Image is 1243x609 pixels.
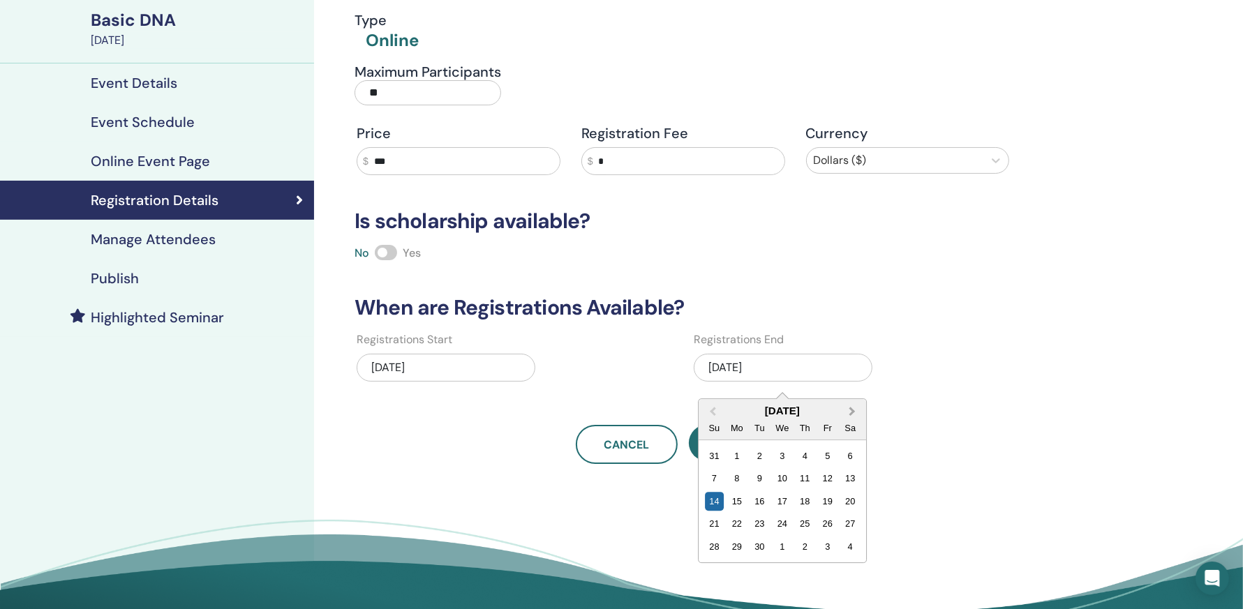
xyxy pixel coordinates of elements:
[818,446,837,465] div: Choose Friday, September 5th, 2025
[604,437,649,452] span: Cancel
[818,492,837,511] div: Choose Friday, September 19th, 2025
[581,125,785,142] h4: Registration Fee
[357,354,535,382] div: [DATE]
[842,400,865,423] button: Next Month
[796,537,814,556] div: Choose Thursday, October 2nd, 2025
[727,469,746,488] div: Choose Monday, September 8th, 2025
[91,270,139,287] h4: Publish
[694,331,784,348] label: Registrations End
[355,246,369,260] span: No
[705,469,724,488] div: Choose Sunday, September 7th, 2025
[818,419,837,437] div: Fr
[355,63,501,80] h4: Maximum Participants
[818,469,837,488] div: Choose Friday, September 12th, 2025
[698,398,867,563] div: Choose Date
[773,446,791,465] div: Choose Wednesday, September 3rd, 2025
[82,8,314,49] a: Basic DNA[DATE]
[699,405,866,416] div: [DATE]
[806,125,1010,142] h4: Currency
[727,492,746,511] div: Choose Monday, September 15th, 2025
[91,32,306,49] div: [DATE]
[346,295,1020,320] h3: When are Registrations Available?
[773,537,791,556] div: Choose Wednesday, October 1st, 2025
[841,537,860,556] div: Choose Saturday, October 4th, 2025
[796,492,814,511] div: Choose Thursday, September 18th, 2025
[588,154,593,169] span: $
[841,469,860,488] div: Choose Saturday, September 13th, 2025
[355,80,501,105] input: Maximum Participants
[818,537,837,556] div: Choose Friday, October 3rd, 2025
[796,469,814,488] div: Choose Thursday, September 11th, 2025
[773,514,791,533] div: Choose Wednesday, September 24th, 2025
[694,354,872,382] div: [DATE]
[363,154,369,169] span: $
[750,514,769,533] div: Choose Tuesday, September 23rd, 2025
[355,12,419,29] h4: Type
[689,425,791,461] button: Save
[91,309,224,326] h4: Highlighted Seminar
[750,469,769,488] div: Choose Tuesday, September 9th, 2025
[773,469,791,488] div: Choose Wednesday, September 10th, 2025
[703,444,861,557] div: Month September, 2025
[796,514,814,533] div: Choose Thursday, September 25th, 2025
[91,153,210,170] h4: Online Event Page
[727,446,746,465] div: Choose Monday, September 1st, 2025
[705,537,724,556] div: Choose Sunday, September 28th, 2025
[796,446,814,465] div: Choose Thursday, September 4th, 2025
[750,446,769,465] div: Choose Tuesday, September 2nd, 2025
[841,446,860,465] div: Choose Saturday, September 6th, 2025
[773,492,791,511] div: Choose Wednesday, September 17th, 2025
[705,514,724,533] div: Choose Sunday, September 21st, 2025
[796,419,814,437] div: Th
[357,331,452,348] label: Registrations Start
[818,514,837,533] div: Choose Friday, September 26th, 2025
[727,537,746,556] div: Choose Monday, September 29th, 2025
[91,114,195,130] h4: Event Schedule
[841,514,860,533] div: Choose Saturday, September 27th, 2025
[727,514,746,533] div: Choose Monday, September 22nd, 2025
[403,246,421,260] span: Yes
[91,192,218,209] h4: Registration Details
[750,537,769,556] div: Choose Tuesday, September 30th, 2025
[91,8,306,32] div: Basic DNA
[773,419,791,437] div: We
[841,419,860,437] div: Sa
[91,231,216,248] h4: Manage Attendees
[366,29,419,52] div: Online
[750,419,769,437] div: Tu
[576,425,678,464] a: Cancel
[357,125,560,142] h4: Price
[700,400,722,423] button: Previous Month
[91,75,177,91] h4: Event Details
[705,492,724,511] div: Choose Sunday, September 14th, 2025
[841,492,860,511] div: Choose Saturday, September 20th, 2025
[705,446,724,465] div: Choose Sunday, August 31st, 2025
[750,492,769,511] div: Choose Tuesday, September 16th, 2025
[705,419,724,437] div: Su
[346,209,1020,234] h3: Is scholarship available?
[727,419,746,437] div: Mo
[1196,562,1229,595] div: Open Intercom Messenger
